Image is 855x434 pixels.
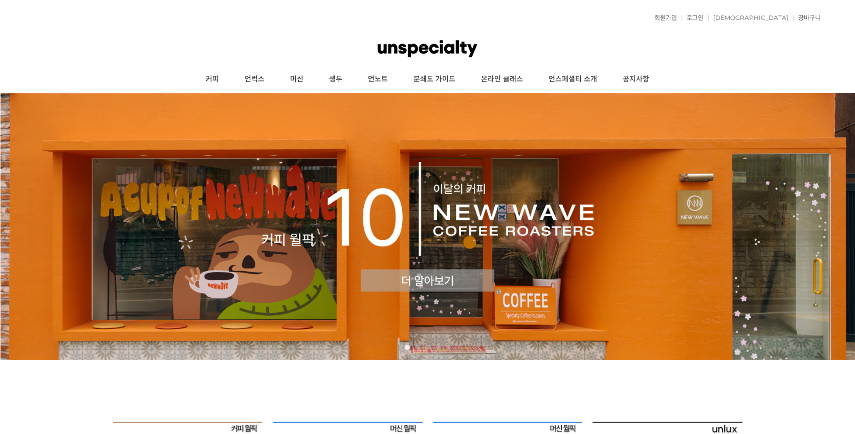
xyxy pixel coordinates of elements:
a: 회원가입 [649,15,677,21]
a: 분쇄도 가이드 [401,67,468,92]
a: 1 [405,345,410,350]
a: 머신 [277,67,316,92]
a: 장바구니 [793,15,821,21]
a: 커피 [193,67,232,92]
a: [DEMOGRAPHIC_DATA] [708,15,788,21]
a: 2 [415,345,420,350]
a: 온라인 클래스 [468,67,536,92]
img: 언스페셜티 몰 [378,33,477,64]
a: 언럭스 [232,67,277,92]
a: 언스페셜티 소개 [536,67,610,92]
a: 5 [446,345,451,350]
a: 언노트 [355,67,401,92]
a: 로그인 [682,15,704,21]
a: 4 [435,345,441,350]
a: 3 [425,345,430,350]
a: 공지사항 [610,67,662,92]
a: 생두 [316,67,355,92]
